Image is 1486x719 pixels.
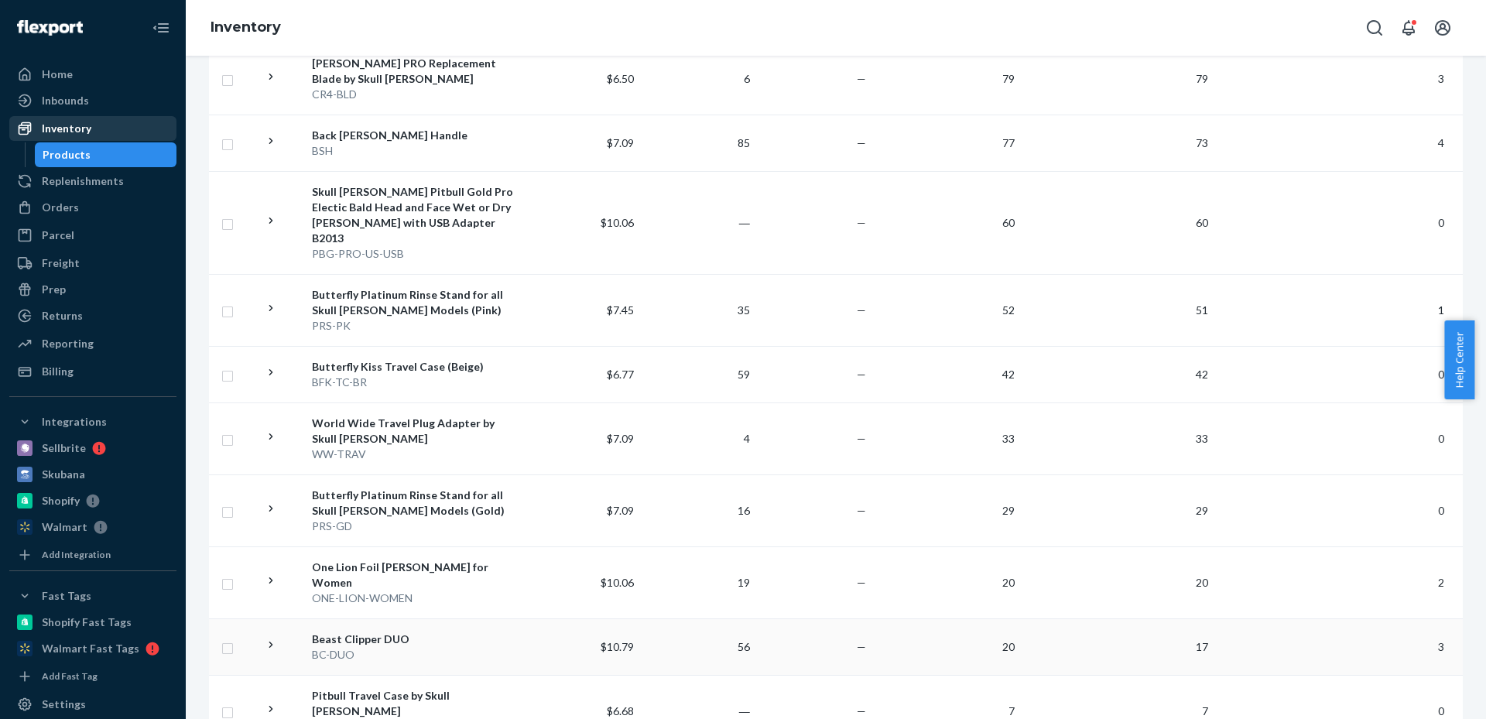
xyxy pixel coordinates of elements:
[607,136,634,149] span: $7.09
[996,432,1021,445] span: 33
[312,318,517,334] div: PRS-PK
[312,184,517,246] div: Skull [PERSON_NAME] Pitbull Gold Pro Electic Bald Head and Face Wet or Dry [PERSON_NAME] with USB...
[857,368,866,381] span: —
[640,546,756,618] td: 19
[42,440,86,456] div: Sellbrite
[17,20,83,36] img: Flexport logo
[996,576,1021,589] span: 20
[312,128,517,143] div: Back [PERSON_NAME] Handle
[640,43,756,115] td: 6
[312,591,517,606] div: ONE-LION-WOMEN
[42,336,94,351] div: Reporting
[607,504,634,517] span: $7.09
[857,432,866,445] span: —
[9,610,176,635] a: Shopify Fast Tags
[43,147,91,163] div: Products
[996,640,1021,653] span: 20
[1432,303,1450,317] span: 1
[312,632,517,647] div: Beast Clipper DUO
[640,171,756,274] td: ―
[1190,640,1214,653] span: 17
[9,62,176,87] a: Home
[9,636,176,661] a: Walmart Fast Tags
[640,346,756,402] td: 59
[601,576,634,589] span: $10.06
[996,504,1021,517] span: 29
[601,640,634,653] span: $10.79
[996,216,1021,229] span: 60
[1432,576,1450,589] span: 2
[1432,432,1450,445] span: 0
[1190,504,1214,517] span: 29
[640,402,756,474] td: 4
[1359,12,1390,43] button: Open Search Box
[312,416,517,447] div: World Wide Travel Plug Adapter by Skull [PERSON_NAME]
[42,308,83,324] div: Returns
[9,546,176,564] a: Add Integration
[640,274,756,346] td: 35
[601,216,634,229] span: $10.06
[42,200,79,215] div: Orders
[312,688,517,719] div: Pitbull Travel Case by Skull [PERSON_NAME]
[9,116,176,141] a: Inventory
[640,618,756,675] td: 56
[1002,704,1021,717] span: 7
[1393,12,1424,43] button: Open notifications
[9,462,176,487] a: Skubana
[312,519,517,534] div: PRS-GD
[312,447,517,462] div: WW-TRAV
[42,364,74,379] div: Billing
[1432,368,1450,381] span: 0
[1190,303,1214,317] span: 51
[607,72,634,85] span: $6.50
[9,88,176,113] a: Inbounds
[312,375,517,390] div: BFK-TC-BR
[640,115,756,171] td: 85
[9,223,176,248] a: Parcel
[1190,136,1214,149] span: 73
[42,493,80,508] div: Shopify
[9,515,176,539] a: Walmart
[42,615,132,630] div: Shopify Fast Tags
[1190,216,1214,229] span: 60
[146,12,176,43] button: Close Navigation
[9,584,176,608] button: Fast Tags
[9,436,176,461] a: Sellbrite
[312,143,517,159] div: BSH
[42,121,91,136] div: Inventory
[857,216,866,229] span: —
[42,255,80,271] div: Freight
[1190,576,1214,589] span: 20
[312,87,517,102] div: CR4-BLD
[42,93,89,108] div: Inbounds
[312,246,517,262] div: PBG-PRO-US-USB
[607,368,634,381] span: $6.77
[42,641,139,656] div: Walmart Fast Tags
[312,647,517,663] div: BC-DUO
[1444,320,1474,399] button: Help Center
[857,704,866,717] span: —
[9,692,176,717] a: Settings
[42,519,87,535] div: Walmart
[9,195,176,220] a: Orders
[312,560,517,591] div: One Lion Foil [PERSON_NAME] for Women
[1190,432,1214,445] span: 33
[1427,12,1458,43] button: Open account menu
[1190,368,1214,381] span: 42
[312,359,517,375] div: Butterfly Kiss Travel Case (Beige)
[42,548,111,561] div: Add Integration
[211,19,281,36] a: Inventory
[1432,136,1450,149] span: 4
[1432,504,1450,517] span: 0
[9,277,176,302] a: Prep
[607,704,634,717] span: $6.68
[857,576,866,589] span: —
[9,303,176,328] a: Returns
[857,72,866,85] span: —
[42,173,124,189] div: Replenishments
[996,72,1021,85] span: 79
[9,169,176,193] a: Replenishments
[1190,72,1214,85] span: 79
[640,474,756,546] td: 16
